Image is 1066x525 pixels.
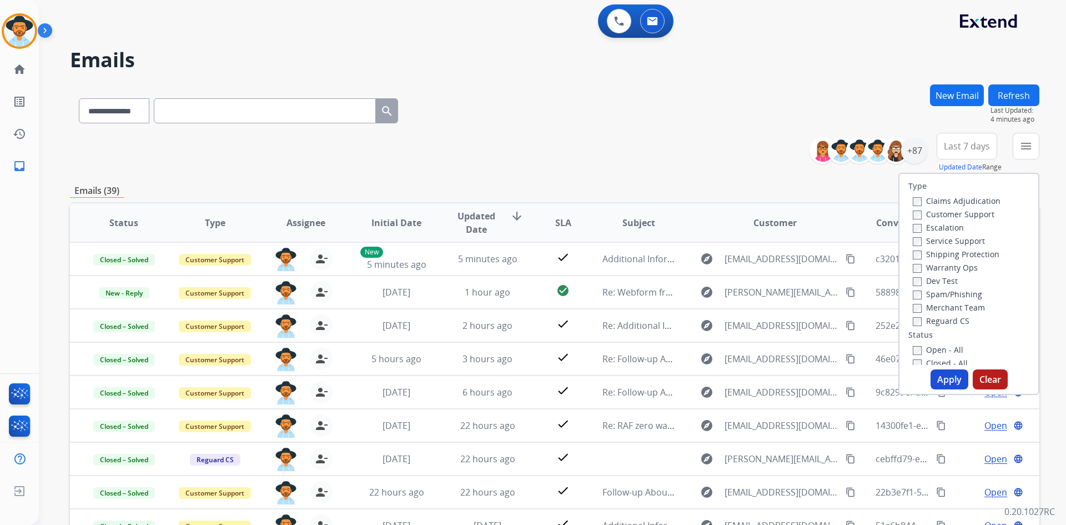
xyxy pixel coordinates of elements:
[93,321,155,332] span: Closed – Solved
[908,329,933,341] label: Status
[602,419,735,432] span: Re: RAF zero wall power recliner
[451,209,502,236] span: Updated Date
[913,222,964,233] label: Escalation
[275,414,297,438] img: agent-avatar
[876,216,947,229] span: Conversation ID
[725,352,839,366] span: [EMAIL_ADDRESS][DOMAIN_NAME]
[462,319,512,332] span: 2 hours ago
[876,286,1048,298] span: 58898721-680e-42a8-bcb6-743e3ebd1ee4
[315,352,328,366] mat-icon: person_remove
[931,369,968,389] button: Apply
[462,353,512,365] span: 3 hours ago
[602,253,800,265] span: Additional Information Required for Your Claim
[275,348,297,371] img: agent-avatar
[846,354,856,364] mat-icon: content_copy
[460,419,515,432] span: 22 hours ago
[913,237,922,246] input: Service Support
[913,224,922,233] input: Escalation
[371,216,421,229] span: Initial Date
[179,421,251,432] span: Customer Support
[556,251,570,264] mat-icon: check
[369,486,424,498] span: 22 hours ago
[602,486,718,498] span: Follow-up About Your Claim
[190,454,240,466] span: Reguard CS
[725,319,839,332] span: [EMAIL_ADDRESS][DOMAIN_NAME]
[383,319,410,332] span: [DATE]
[913,289,982,299] label: Spam/Phishing
[725,486,839,499] span: [EMAIL_ADDRESS][DOMAIN_NAME]
[876,386,1043,398] span: 9c8299ef-b126-411a-b50f-85874379b0ac
[109,216,138,229] span: Status
[908,181,927,192] label: Type
[556,317,570,331] mat-icon: check
[725,286,839,299] span: [PERSON_NAME][EMAIL_ADDRESS][DOMAIN_NAME]
[913,262,978,273] label: Warranty Ops
[315,419,328,432] mat-icon: person_remove
[1013,487,1023,497] mat-icon: language
[93,487,155,499] span: Closed – Solved
[990,115,1039,124] span: 4 minutes ago
[93,354,155,366] span: Closed – Solved
[944,144,990,148] span: Last 7 days
[556,451,570,464] mat-icon: check
[555,216,571,229] span: SLA
[725,419,839,432] span: [EMAIL_ADDRESS][DOMAIN_NAME]
[725,386,839,399] span: [EMAIL_ADDRESS][DOMAIN_NAME]
[913,302,985,313] label: Merchant Team
[913,264,922,273] input: Warranty Ops
[913,249,999,259] label: Shipping Protection
[462,386,512,398] span: 6 hours ago
[1013,454,1023,464] mat-icon: language
[913,276,958,286] label: Dev Test
[275,448,297,471] img: agent-avatar
[700,452,713,466] mat-icon: explore
[846,454,856,464] mat-icon: content_copy
[725,452,839,466] span: [PERSON_NAME][EMAIL_ADDRESS][DOMAIN_NAME]
[275,314,297,338] img: agent-avatar
[465,286,510,298] span: 1 hour ago
[846,254,856,264] mat-icon: content_copy
[913,209,994,219] label: Customer Support
[846,421,856,431] mat-icon: content_copy
[286,216,325,229] span: Assignee
[315,252,328,266] mat-icon: person_remove
[179,387,251,399] span: Customer Support
[179,354,251,366] span: Customer Support
[973,369,1008,389] button: Clear
[179,254,251,266] span: Customer Support
[70,49,1039,71] h2: Emails
[275,281,297,304] img: agent-avatar
[70,184,124,198] p: Emails (39)
[93,387,155,399] span: Closed – Solved
[939,163,982,172] button: Updated Date
[725,252,839,266] span: [EMAIL_ADDRESS][DOMAIN_NAME]
[383,453,410,465] span: [DATE]
[936,487,946,497] mat-icon: content_copy
[13,63,26,76] mat-icon: home
[1019,139,1033,153] mat-icon: menu
[700,386,713,399] mat-icon: explore
[876,353,1043,365] span: 46e07f41-a06b-4205-aea3-447e0f0d85aa
[913,359,922,368] input: Closed - All
[984,419,1007,432] span: Open
[700,486,713,499] mat-icon: explore
[93,454,155,466] span: Closed – Solved
[4,16,35,47] img: avatar
[602,286,938,298] span: Re: Webform from [PERSON_NAME][EMAIL_ADDRESS][DOMAIN_NAME] on [DATE]
[179,287,251,299] span: Customer Support
[913,251,922,259] input: Shipping Protection
[913,358,968,368] label: Closed - All
[876,319,1041,332] span: 252e2d19-3ba6-46fc-a071-7d6b6e5f61cf
[930,84,984,106] button: New Email
[876,253,1042,265] span: c32014e1-875a-4d90-a00c-d1fe9f1bc41c
[753,216,797,229] span: Customer
[1013,421,1023,431] mat-icon: language
[913,211,922,219] input: Customer Support
[383,419,410,432] span: [DATE]
[913,316,969,326] label: Reguard CS
[1004,505,1055,518] p: 0.20.1027RC
[275,481,297,504] img: agent-avatar
[315,486,328,499] mat-icon: person_remove
[93,421,155,432] span: Closed – Solved
[99,287,149,299] span: New - Reply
